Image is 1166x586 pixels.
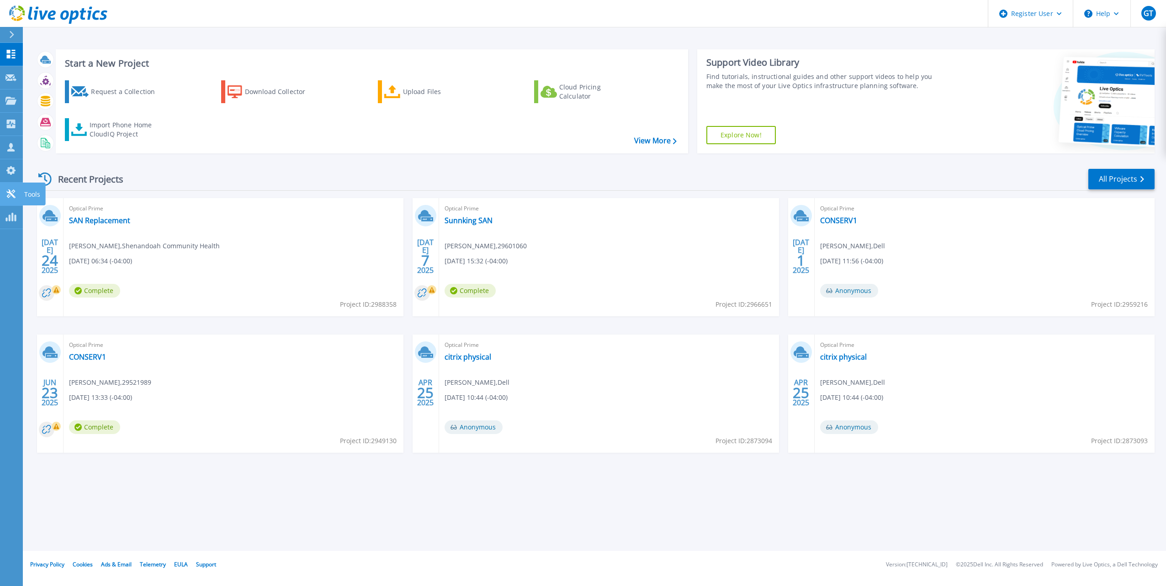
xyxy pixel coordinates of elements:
[792,240,810,273] div: [DATE] 2025
[41,376,58,409] div: JUN 2025
[534,80,636,103] a: Cloud Pricing Calculator
[378,80,480,103] a: Upload Files
[417,240,434,273] div: [DATE] 2025
[445,216,493,225] a: Sunnking SAN
[196,560,216,568] a: Support
[820,377,885,387] span: [PERSON_NAME] , Dell
[445,340,774,350] span: Optical Prime
[69,204,398,214] span: Optical Prime
[69,241,220,251] span: [PERSON_NAME] , Shenandoah Community Health
[140,560,166,568] a: Telemetry
[69,340,398,350] span: Optical Prime
[24,183,40,206] p: Tools
[174,560,188,568] a: EULA
[715,299,772,309] span: Project ID: 2966651
[820,216,857,225] a: CONSERV1
[65,58,676,68] h3: Start a New Project
[91,83,164,101] div: Request a Collection
[41,240,58,273] div: [DATE] 2025
[417,376,434,409] div: APR 2025
[706,126,776,144] a: Explore Now!
[886,562,948,568] li: Version: [TECHNICAL_ID]
[69,377,151,387] span: [PERSON_NAME] , 29521989
[445,420,503,434] span: Anonymous
[820,241,885,251] span: [PERSON_NAME] , Dell
[101,560,132,568] a: Ads & Email
[706,72,943,90] div: Find tutorials, instructional guides and other support videos to help you make the most of your L...
[69,256,132,266] span: [DATE] 06:34 (-04:00)
[221,80,323,103] a: Download Collector
[820,352,867,361] a: citrix physical
[956,562,1043,568] li: © 2025 Dell Inc. All Rights Reserved
[445,256,508,266] span: [DATE] 15:32 (-04:00)
[445,204,774,214] span: Optical Prime
[820,420,878,434] span: Anonymous
[42,389,58,397] span: 23
[797,256,805,264] span: 1
[1091,299,1148,309] span: Project ID: 2959216
[1144,10,1153,17] span: GT
[417,389,434,397] span: 25
[445,284,496,298] span: Complete
[820,204,1149,214] span: Optical Prime
[634,136,677,145] a: View More
[792,376,810,409] div: APR 2025
[42,256,58,264] span: 24
[403,83,476,101] div: Upload Files
[445,241,527,251] span: [PERSON_NAME] , 29601060
[820,392,883,403] span: [DATE] 10:44 (-04:00)
[793,389,809,397] span: 25
[820,340,1149,350] span: Optical Prime
[340,436,397,446] span: Project ID: 2949130
[90,120,161,139] div: Import Phone Home CloudIQ Project
[69,216,130,225] a: SAN Replacement
[715,436,772,446] span: Project ID: 2873094
[340,299,397,309] span: Project ID: 2988358
[1091,436,1148,446] span: Project ID: 2873093
[445,352,491,361] a: citrix physical
[445,392,508,403] span: [DATE] 10:44 (-04:00)
[559,83,632,101] div: Cloud Pricing Calculator
[820,256,883,266] span: [DATE] 11:56 (-04:00)
[73,560,93,568] a: Cookies
[1088,169,1155,189] a: All Projects
[69,284,120,298] span: Complete
[65,80,167,103] a: Request a Collection
[69,392,132,403] span: [DATE] 13:33 (-04:00)
[69,420,120,434] span: Complete
[245,83,318,101] div: Download Collector
[1051,562,1158,568] li: Powered by Live Optics, a Dell Technology
[445,377,509,387] span: [PERSON_NAME] , Dell
[706,57,943,68] div: Support Video Library
[820,284,878,298] span: Anonymous
[421,256,429,264] span: 7
[30,560,64,568] a: Privacy Policy
[69,352,106,361] a: CONSERV1
[35,168,136,190] div: Recent Projects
